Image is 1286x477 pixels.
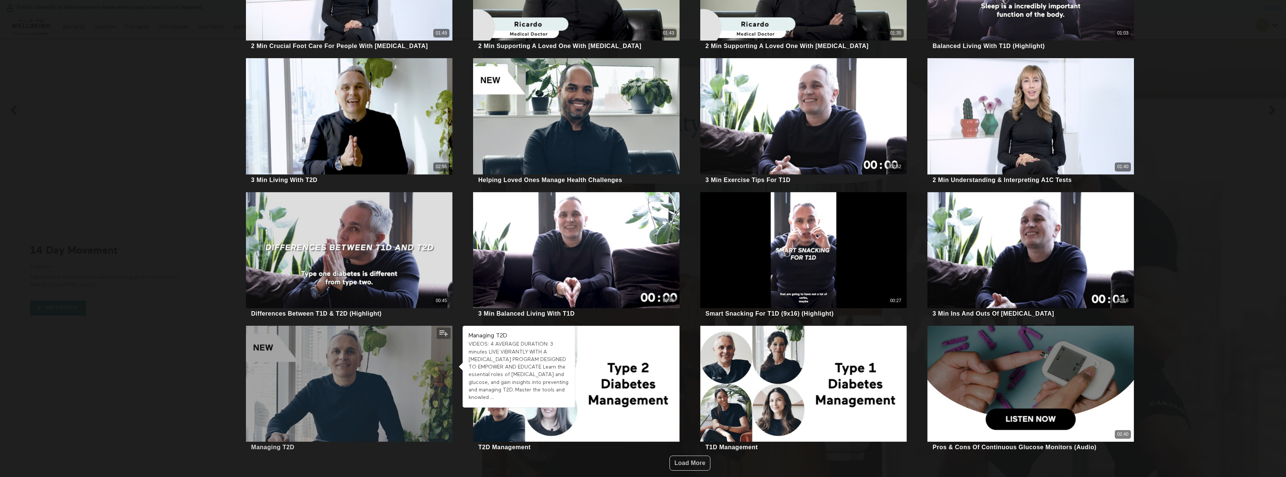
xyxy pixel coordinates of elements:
[251,42,428,50] div: 2 Min Crucial Foot Care For People With [MEDICAL_DATA]
[890,30,901,36] div: 01:35
[251,176,318,184] div: 3 Min Living With T2D
[473,192,680,318] a: 3 Min Balanced Living With T1D02:463 Min Balanced Living With T1D
[927,58,1134,184] a: 2 Min Understanding & Interpreting A1C Tests01:402 Min Understanding & Interpreting A1C Tests
[927,192,1134,318] a: 3 Min Ins And Outs Of Insulin Therapy02:163 Min Ins And Outs Of [MEDICAL_DATA]
[706,310,834,317] div: Smart Snacking For T1D (9x16) (Highlight)
[706,444,758,451] div: T1D Management
[436,164,447,170] div: 02:56
[669,456,710,471] button: Load More
[436,298,447,304] div: 00:45
[436,30,447,36] div: 01:49
[478,310,575,317] div: 3 Min Balanced Living With T1D
[246,192,452,318] a: Differences Between T1D & T2D (Highlight)00:45Differences Between T1D & T2D (Highlight)
[473,326,680,452] a: T2D ManagementT2D Management
[251,310,382,317] div: Differences Between T1D & T2D (Highlight)
[1117,298,1128,304] div: 02:16
[933,176,1072,184] div: 2 Min Understanding & Interpreting A1C Tests
[700,58,907,184] a: 3 Min Exercise Tips For T1D02:523 Min Exercise Tips For T1D
[246,58,452,184] a: 3 Min Living With T2D02:563 Min Living With T2D
[674,460,706,466] span: Load More
[927,326,1134,452] a: Pros & Cons Of Continuous Glucose Monitors (Audio)02:40Pros & Cons Of Continuous Glucose Monitors...
[933,310,1054,317] div: 3 Min Ins And Outs Of [MEDICAL_DATA]
[1117,431,1128,438] div: 02:40
[478,444,531,451] div: T2D Management
[473,58,680,184] a: Helping Loved Ones Manage Health ChallengesHelping Loved Ones Manage Health Challenges
[437,328,451,339] button: Add to my list
[246,326,452,452] a: Managing T2DManaging T2D
[1117,164,1128,170] div: 01:40
[706,42,868,50] div: 2 Min Supporting A Loved One With [MEDICAL_DATA]
[478,42,641,50] div: 2 Min Supporting A Loved One With [MEDICAL_DATA]
[890,164,901,170] div: 02:52
[469,340,569,401] div: VIDEOS: 4 AVERAGE DURATION: 3 minutes LIVE VIBRANTLY WITH A [MEDICAL_DATA] PROGRAM DESIGNED TO EM...
[890,298,901,304] div: 00:27
[700,326,907,452] a: T1D ManagementT1D Management
[933,444,1097,451] div: Pros & Cons Of Continuous Glucose Monitors (Audio)
[469,333,507,339] strong: Managing T2D
[706,176,791,184] div: 3 Min Exercise Tips For T1D
[700,192,907,318] a: Smart Snacking For T1D (9x16) (Highlight)00:27Smart Snacking For T1D (9x16) (Highlight)
[1117,30,1128,36] div: 01:03
[663,298,674,304] div: 02:46
[251,444,294,451] div: Managing T2D
[663,30,674,36] div: 01:43
[478,176,622,184] div: Helping Loved Ones Manage Health Challenges
[933,42,1045,50] div: Balanced Living With T1D (Highlight)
